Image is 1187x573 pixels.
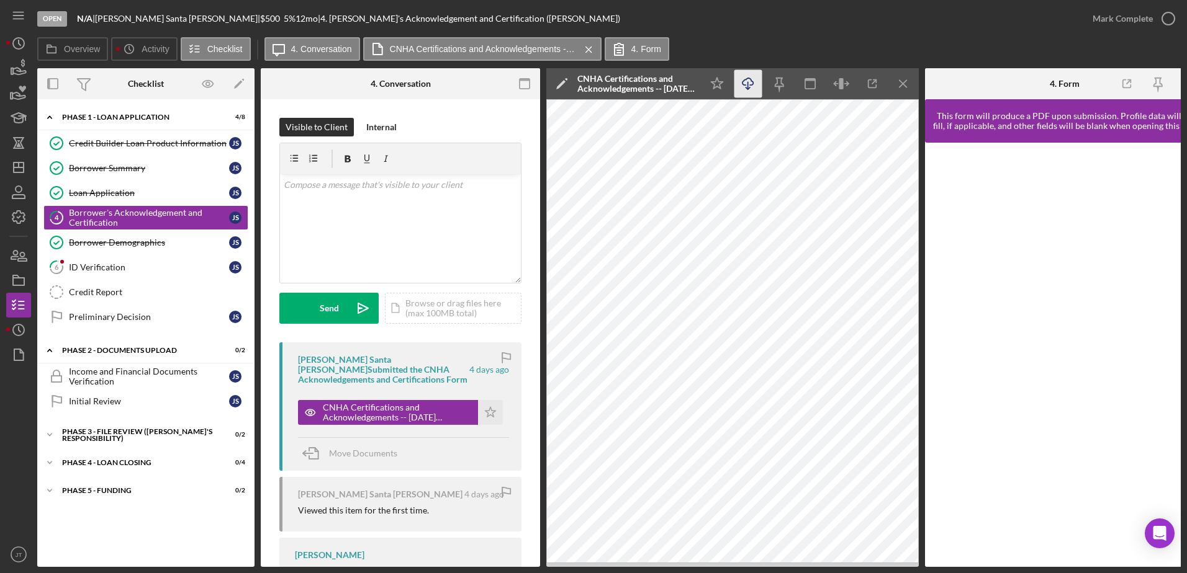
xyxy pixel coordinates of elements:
div: Preliminary Decision [69,312,229,322]
label: Overview [64,44,100,54]
label: CNHA Certifications and Acknowledgements -- [DATE] 04_13pm.pdf [390,44,576,54]
div: J S [229,211,241,224]
div: Internal [366,118,397,136]
button: Visible to Client [279,118,354,136]
div: Visible to Client [286,118,348,136]
button: 4. Conversation [264,37,360,61]
div: 0 / 2 [223,487,245,494]
a: Borrower DemographicsJS [43,230,248,255]
div: Phase 1 - Loan Application [62,113,214,121]
div: Credit Report [69,287,248,297]
div: Borrower's Acknowledgement and Certification [69,208,229,228]
a: Income and Financial Documents VerificationJS [43,364,248,389]
button: 4. Form [605,37,669,61]
text: JT [16,551,22,558]
div: Checklist [128,79,164,89]
div: J S [229,261,241,273]
div: 0 / 4 [223,459,245,466]
button: Activity [111,37,177,61]
div: Viewed this item for the first time. [298,505,429,515]
button: Send [279,293,379,324]
div: J S [229,311,241,323]
div: PHASE 4 - LOAN CLOSING [62,459,214,466]
div: [PERSON_NAME] Santa [PERSON_NAME] | [95,14,260,24]
button: Move Documents [298,438,410,469]
a: Credit Builder Loan Product InformationJS [43,131,248,156]
div: 4. Form [1050,79,1080,89]
label: 4. Form [631,44,661,54]
div: Credit Builder Loan Product Information [69,138,229,148]
div: Open Intercom Messenger [1145,518,1175,548]
time: 2025-08-29 20:13 [469,365,509,375]
label: Activity [142,44,169,54]
button: Checklist [181,37,251,61]
a: Credit Report [43,280,248,304]
button: CNHA Certifications and Acknowledgements -- [DATE] 04_13pm.pdf [298,400,503,425]
div: 0 / 2 [223,347,245,354]
div: Borrower Summary [69,163,229,173]
div: [PERSON_NAME] Santa [PERSON_NAME] [298,489,463,499]
a: Loan ApplicationJS [43,180,248,205]
tspan: 6 [55,263,59,271]
div: 12 mo [296,14,318,24]
span: $500 [260,13,280,24]
div: J S [229,187,241,199]
div: J S [229,137,241,149]
div: Borrower Demographics [69,238,229,247]
div: | [77,14,95,24]
div: Income and Financial Documents Verification [69,366,229,386]
div: | 4. [PERSON_NAME]'s Acknowledgement and Certification ([PERSON_NAME]) [318,14,620,24]
div: CNHA Certifications and Acknowledgements -- [DATE] 04_13pm.pdf [323,402,472,422]
a: 6ID VerificationJS [43,255,248,280]
div: 5 % [284,14,296,24]
div: J S [229,162,241,174]
label: Checklist [207,44,243,54]
div: J S [229,370,241,383]
button: Internal [360,118,403,136]
div: [PERSON_NAME] [295,550,364,560]
b: N/A [77,13,93,24]
div: 0 / 2 [223,431,245,438]
button: JT [6,542,31,567]
div: Send [320,293,339,324]
div: Phase 5 - Funding [62,487,214,494]
div: J S [229,395,241,407]
div: CNHA Certifications and Acknowledgements -- [DATE] 04_13pm.pdf [577,74,695,94]
button: CNHA Certifications and Acknowledgements -- [DATE] 04_13pm.pdf [363,37,602,61]
div: Mark Complete [1093,6,1153,31]
div: Initial Review [69,396,229,406]
a: Preliminary DecisionJS [43,304,248,329]
div: PHASE 3 - FILE REVIEW ([PERSON_NAME]'s Responsibility) [62,428,214,442]
div: Open [37,11,67,27]
a: Initial ReviewJS [43,389,248,414]
div: J S [229,236,241,249]
button: Mark Complete [1080,6,1181,31]
div: 4 / 8 [223,113,245,121]
div: [PERSON_NAME] Santa [PERSON_NAME] Submitted the CNHA Acknowledgements and Certifications Form [298,355,467,384]
label: 4. Conversation [291,44,352,54]
tspan: 4 [55,213,59,221]
div: Loan Application [69,188,229,198]
div: Phase 2 - DOCUMENTS UPLOAD [62,347,214,354]
button: Overview [37,37,108,61]
time: 2025-08-29 20:11 [464,489,504,499]
a: Borrower SummaryJS [43,156,248,180]
span: Move Documents [329,448,397,458]
div: 4. Conversation [371,79,431,89]
div: ID Verification [69,262,229,272]
a: 4Borrower's Acknowledgement and CertificationJS [43,205,248,230]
